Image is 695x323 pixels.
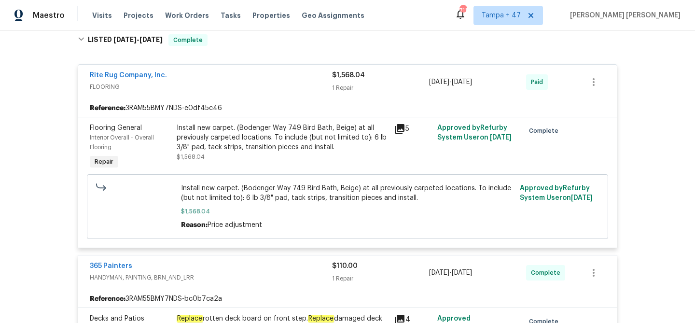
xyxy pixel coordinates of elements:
[429,269,449,276] span: [DATE]
[208,222,262,228] span: Price adjustment
[33,11,65,20] span: Maestro
[90,82,332,92] span: FLOORING
[459,6,466,15] div: 711
[90,294,125,304] b: Reference:
[429,77,472,87] span: -
[332,83,429,93] div: 1 Repair
[90,273,332,282] span: HANDYMAN, PAINTING, BRN_AND_LRR
[78,290,617,308] div: 3RAM55BMY7NDS-bc0b7ca2a
[452,79,472,85] span: [DATE]
[332,274,429,283] div: 1 Repair
[332,72,365,79] span: $1,568.04
[520,185,593,201] span: Approved by Refurby System User on
[88,34,163,46] h6: LISTED
[308,315,334,323] em: Replace
[181,222,208,228] span: Reason:
[90,125,142,131] span: Flooring General
[124,11,153,20] span: Projects
[92,11,112,20] span: Visits
[169,35,207,45] span: Complete
[181,207,514,216] span: $1,568.04
[571,195,593,201] span: [DATE]
[139,36,163,43] span: [DATE]
[113,36,163,43] span: -
[78,99,617,117] div: 3RAM55BMY7NDS-e0df45c46
[177,315,203,323] em: Replace
[531,268,564,278] span: Complete
[452,269,472,276] span: [DATE]
[90,263,132,269] a: 365 Painters
[90,315,144,322] span: Decks and Patios
[113,36,137,43] span: [DATE]
[91,157,117,167] span: Repair
[490,134,512,141] span: [DATE]
[90,135,154,150] span: Interior Overall - Overall Flooring
[90,72,167,79] a: Rite Rug Company, Inc.
[181,183,514,203] span: Install new carpet. (Bodenger Way 749 Bird Bath, Beige) at all previously carpeted locations. To ...
[482,11,521,20] span: Tampa + 47
[302,11,364,20] span: Geo Assignments
[566,11,681,20] span: [PERSON_NAME] [PERSON_NAME]
[177,123,388,152] div: Install new carpet. (Bodenger Way 749 Bird Bath, Beige) at all previously carpeted locations. To ...
[437,125,512,141] span: Approved by Refurby System User on
[221,12,241,19] span: Tasks
[252,11,290,20] span: Properties
[394,123,431,135] div: 5
[531,77,547,87] span: Paid
[165,11,209,20] span: Work Orders
[332,263,358,269] span: $110.00
[429,79,449,85] span: [DATE]
[177,154,205,160] span: $1,568.04
[90,103,125,113] b: Reference:
[529,126,562,136] span: Complete
[75,25,620,56] div: LISTED [DATE]-[DATE]Complete
[429,268,472,278] span: -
